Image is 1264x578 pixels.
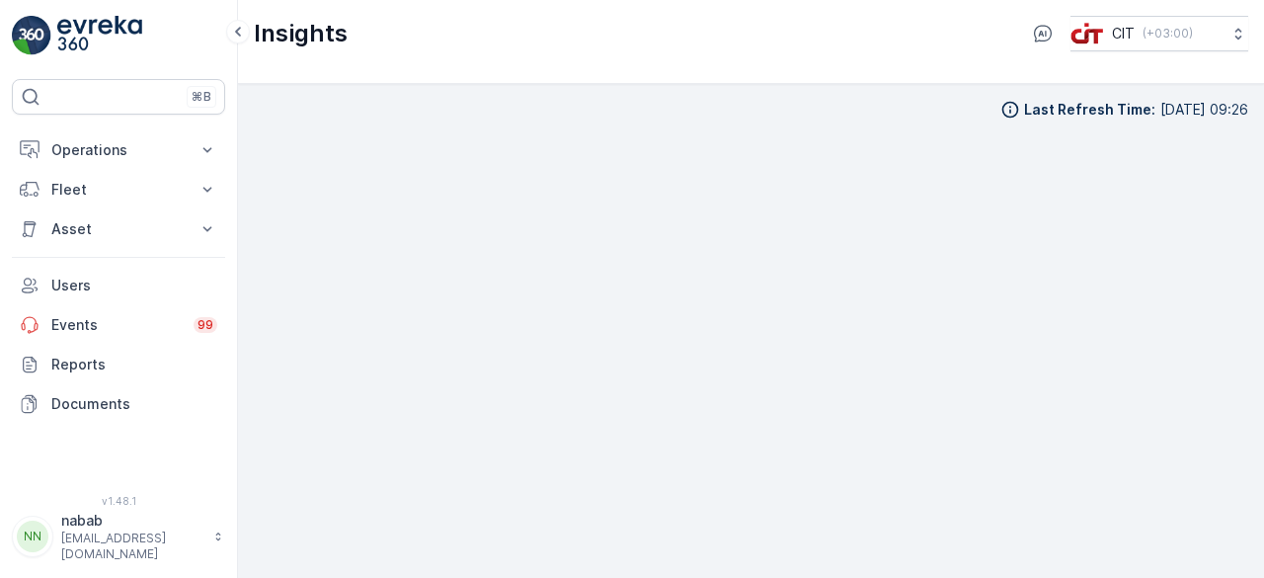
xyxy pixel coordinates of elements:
img: logo_light-DOdMpM7g.png [57,16,142,55]
button: Asset [12,209,225,249]
img: cit-logo_pOk6rL0.png [1070,23,1104,44]
p: nabab [61,511,203,531]
button: Fleet [12,170,225,209]
p: ( +03:00 ) [1143,26,1193,41]
p: Fleet [51,180,186,200]
span: v 1.48.1 [12,495,225,507]
p: Insights [254,18,348,49]
p: Documents [51,394,217,414]
p: [EMAIL_ADDRESS][DOMAIN_NAME] [61,531,203,562]
button: NNnabab[EMAIL_ADDRESS][DOMAIN_NAME] [12,511,225,562]
button: CIT(+03:00) [1070,16,1248,51]
a: Reports [12,345,225,384]
a: Documents [12,384,225,424]
div: NN [17,521,48,552]
p: Reports [51,355,217,374]
p: Asset [51,219,186,239]
a: Events99 [12,305,225,345]
p: Users [51,276,217,295]
p: ⌘B [192,89,211,105]
p: Last Refresh Time : [1024,100,1155,120]
p: CIT [1112,24,1135,43]
p: [DATE] 09:26 [1160,100,1248,120]
p: Events [51,315,182,335]
button: Operations [12,130,225,170]
img: logo [12,16,51,55]
p: 99 [197,317,213,333]
p: Operations [51,140,186,160]
a: Users [12,266,225,305]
